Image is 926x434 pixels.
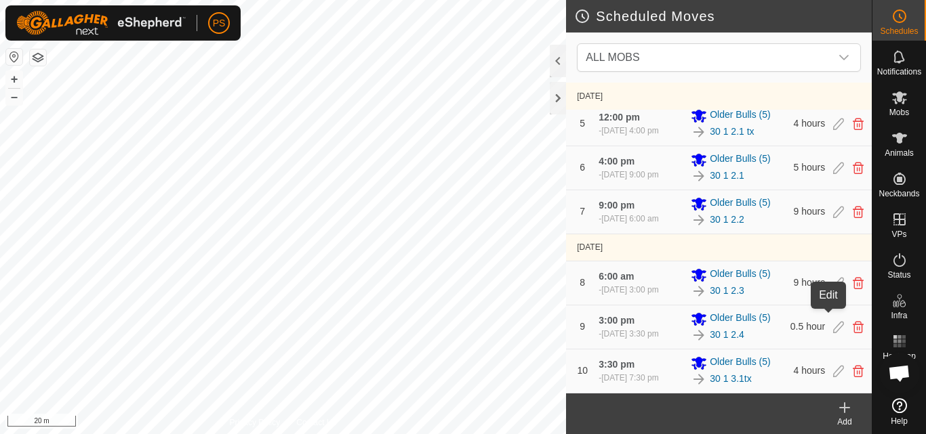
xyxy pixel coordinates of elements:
[6,49,22,65] button: Reset Map
[710,213,744,227] a: 30 1 2.2
[599,213,658,225] div: -
[6,89,22,105] button: –
[601,285,658,295] span: [DATE] 3:00 pm
[710,284,744,298] a: 30 1 2.3
[710,108,770,124] span: Older Bulls (5)
[230,416,281,429] a: Privacy Policy
[710,152,770,168] span: Older Bulls (5)
[213,16,226,30] span: PS
[891,417,908,425] span: Help
[580,277,585,288] span: 8
[891,230,906,238] span: VPs
[601,373,658,383] span: [DATE] 7:30 pm
[830,44,858,71] div: dropdown trigger
[601,126,658,135] span: [DATE] 4:00 pm
[691,124,707,140] img: To
[710,267,770,283] span: Older Bulls (5)
[599,125,658,137] div: -
[710,196,770,212] span: Older Bulls (5)
[710,169,744,183] a: 30 1 2.1
[887,271,910,279] span: Status
[710,328,744,342] a: 30 1 2.4
[794,206,826,217] span: 9 hours
[691,283,707,299] img: To
[599,328,658,340] div: -
[691,327,707,343] img: To
[601,214,658,223] span: [DATE] 6:00 am
[599,271,634,282] span: 6:00 am
[577,242,603,252] span: [DATE]
[883,352,916,360] span: Heatmap
[710,125,754,139] a: 30 1 2.1 tx
[710,355,770,371] span: Older Bulls (5)
[794,118,826,129] span: 4 hours
[790,321,825,332] span: 0.5 hour
[580,118,585,129] span: 5
[794,365,826,376] span: 4 hours
[599,156,635,167] span: 4:00 pm
[599,169,658,181] div: -
[877,68,921,76] span: Notifications
[794,277,826,288] span: 9 hours
[599,315,635,326] span: 3:00 pm
[599,359,635,370] span: 3:30 pm
[879,190,919,198] span: Neckbands
[601,170,658,179] span: [DATE] 9:00 pm
[891,311,907,320] span: Infra
[691,371,707,387] img: To
[580,206,585,217] span: 7
[580,44,830,71] span: ALL MOBS
[818,416,872,428] div: Add
[889,108,909,116] span: Mobs
[691,168,707,184] img: To
[872,393,926,431] a: Help
[710,311,770,327] span: Older Bulls (5)
[879,353,920,393] div: Open chat
[296,416,336,429] a: Contact Us
[599,372,658,384] div: -
[601,329,658,339] span: [DATE] 3:30 pm
[691,212,707,228] img: To
[710,372,752,386] a: 30 1 3.1tx
[599,112,640,123] span: 12:00 pm
[586,51,639,63] span: ALL MOBS
[16,11,186,35] img: Gallagher Logo
[599,284,658,296] div: -
[30,49,46,66] button: Map Layers
[577,365,588,376] span: 10
[6,71,22,87] button: +
[885,149,914,157] span: Animals
[580,162,585,173] span: 6
[880,27,918,35] span: Schedules
[574,8,872,24] h2: Scheduled Moves
[794,162,826,173] span: 5 hours
[580,321,585,332] span: 9
[577,91,603,101] span: [DATE]
[599,200,635,211] span: 9:00 pm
